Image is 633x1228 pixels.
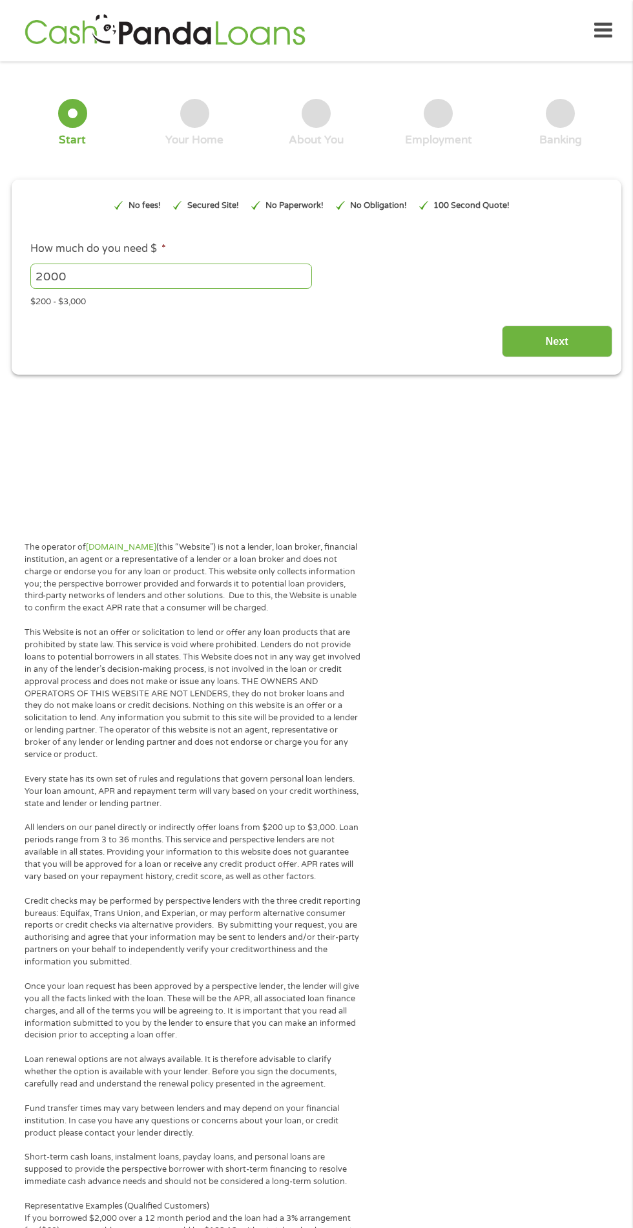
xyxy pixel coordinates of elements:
p: The operator of (this “Website”) is not a lender, loan broker, financial institution, an agent or... [25,541,361,614]
p: Secured Site! [187,200,239,212]
p: No Obligation! [350,200,407,212]
p: All lenders on our panel directly or indirectly offer loans from $200 up to $3,000. Loan periods ... [25,822,361,882]
div: Banking [539,133,582,147]
label: How much do you need $ [30,242,166,256]
p: Credit checks may be performed by perspective lenders with the three credit reporting bureaus: Eq... [25,895,361,968]
div: $200 - $3,000 [30,291,603,308]
p: Once your loan request has been approved by a perspective lender, the lender will give you all th... [25,981,361,1041]
p: Loan renewal options are not always available. It is therefore advisable to clarify whether the o... [25,1054,361,1090]
img: GetLoanNow Logo [21,12,309,49]
p: No Paperwork! [265,200,324,212]
p: Fund transfer times may vary between lenders and may depend on your financial institution. In cas... [25,1103,361,1140]
div: Employment [405,133,472,147]
p: This Website is not an offer or solicitation to lend or offer any loan products that are prohibit... [25,627,361,761]
p: Every state has its own set of rules and regulations that govern personal loan lenders. Your loan... [25,773,361,810]
div: About You [289,133,344,147]
p: 100 Second Quote! [433,200,510,212]
p: No fees! [129,200,161,212]
input: Next [502,326,612,357]
div: Start [59,133,86,147]
div: Your Home [165,133,223,147]
a: [DOMAIN_NAME] [86,542,156,552]
p: Short-term cash loans, instalment loans, payday loans, and personal loans are supposed to provide... [25,1151,361,1188]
